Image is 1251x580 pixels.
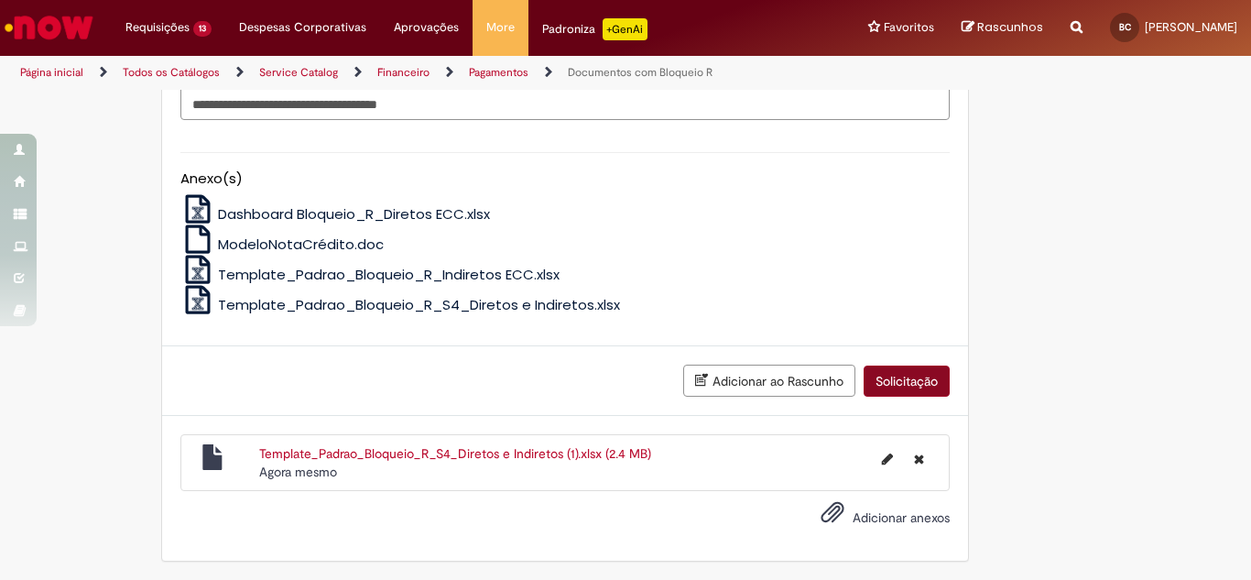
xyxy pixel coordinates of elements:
[864,366,950,397] button: Solicitação
[1145,19,1237,35] span: [PERSON_NAME]
[218,235,384,254] span: ModeloNotaCrédito.doc
[14,56,821,90] ul: Trilhas de página
[180,265,560,284] a: Template_Padrao_Bloqueio_R_Indiretos ECC.xlsx
[853,509,950,526] span: Adicionar anexos
[259,65,338,80] a: Service Catalog
[884,18,934,37] span: Favoritos
[193,21,212,37] span: 13
[180,204,491,224] a: Dashboard Bloqueio_R_Diretos ECC.xlsx
[20,65,83,80] a: Página inicial
[816,496,849,538] button: Adicionar anexos
[259,445,651,462] a: Template_Padrao_Bloqueio_R_S4_Diretos e Indiretos (1).xlsx (2.4 MB)
[542,18,647,40] div: Padroniza
[977,18,1043,36] span: Rascunhos
[259,464,337,480] span: Agora mesmo
[180,295,621,314] a: Template_Padrao_Bloqueio_R_S4_Diretos e Indiretos.xlsx
[903,444,935,474] button: Excluir Template_Padrao_Bloqueio_R_S4_Diretos e Indiretos (1).xlsx
[603,18,647,40] p: +GenAi
[377,65,430,80] a: Financeiro
[2,9,96,46] img: ServiceNow
[469,65,528,80] a: Pagamentos
[180,171,950,187] h5: Anexo(s)
[683,365,855,397] button: Adicionar ao Rascunho
[871,444,904,474] button: Editar nome de arquivo Template_Padrao_Bloqueio_R_S4_Diretos e Indiretos (1).xlsx
[218,265,560,284] span: Template_Padrao_Bloqueio_R_Indiretos ECC.xlsx
[394,18,459,37] span: Aprovações
[259,464,337,480] time: 30/09/2025 17:01:22
[123,65,220,80] a: Todos os Catálogos
[962,19,1043,37] a: Rascunhos
[218,295,620,314] span: Template_Padrao_Bloqueio_R_S4_Diretos e Indiretos.xlsx
[239,18,366,37] span: Despesas Corporativas
[125,18,190,37] span: Requisições
[180,235,385,254] a: ModeloNotaCrédito.doc
[568,65,713,80] a: Documentos com Bloqueio R
[218,204,490,224] span: Dashboard Bloqueio_R_Diretos ECC.xlsx
[1119,21,1131,33] span: BC
[486,18,515,37] span: More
